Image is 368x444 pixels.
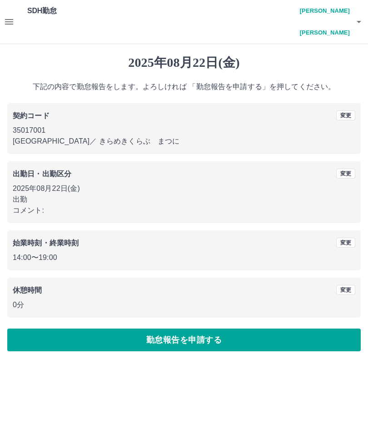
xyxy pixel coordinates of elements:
[7,329,361,351] button: 勤怠報告を申請する
[7,55,361,70] h1: 2025年08月22日(金)
[13,299,355,310] p: 0分
[13,205,355,216] p: コメント:
[336,110,355,120] button: 変更
[336,238,355,248] button: 変更
[7,81,361,92] p: 下記の内容で勤怠報告をします。よろしければ 「勤怠報告を申請する」を押してください。
[13,183,355,194] p: 2025年08月22日(金)
[336,169,355,179] button: 変更
[13,125,355,136] p: 35017001
[13,194,355,205] p: 出勤
[13,170,71,178] b: 出勤日・出勤区分
[13,112,50,120] b: 契約コード
[13,239,79,247] b: 始業時刻・終業時刻
[336,285,355,295] button: 変更
[13,136,355,147] p: [GEOGRAPHIC_DATA] ／ きらめきくらぶ まつに
[13,252,355,263] p: 14:00 〜 19:00
[13,286,42,294] b: 休憩時間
